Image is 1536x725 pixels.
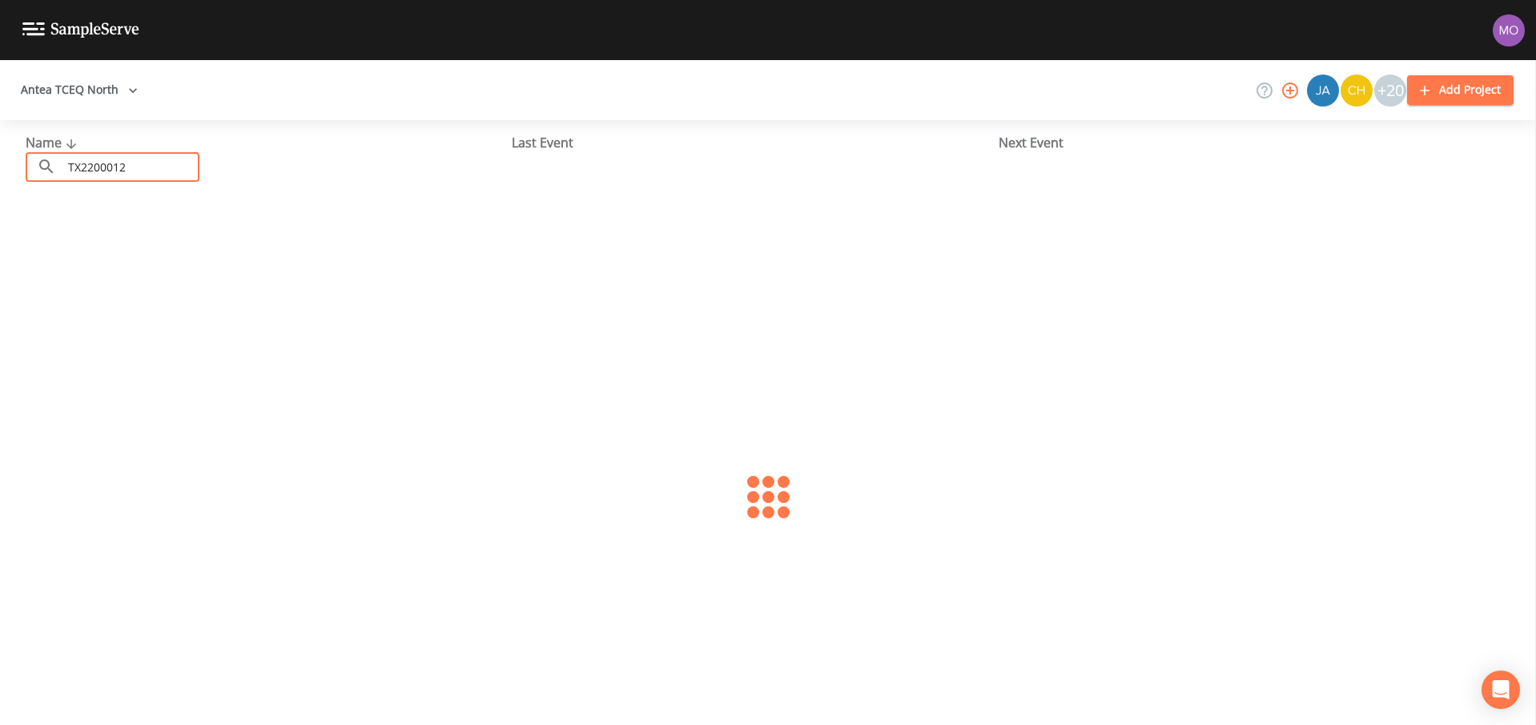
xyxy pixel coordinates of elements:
div: Open Intercom Messenger [1482,671,1520,709]
img: c74b8b8b1c7a9d34f67c5e0ca157ed15 [1341,75,1373,107]
img: logo [22,22,139,38]
div: Charles Medina [1340,75,1373,107]
button: Add Project [1407,75,1514,105]
input: Search Projects [62,152,199,182]
div: James Whitmire [1306,75,1340,107]
div: Last Event [512,133,998,152]
img: 4e251478aba98ce068fb7eae8f78b90c [1493,14,1525,46]
div: +20 [1374,75,1406,107]
span: Name [26,134,81,151]
img: 2e773653e59f91cc345d443c311a9659 [1307,75,1339,107]
button: Antea TCEQ North [14,75,144,105]
div: Next Event [999,133,1485,152]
